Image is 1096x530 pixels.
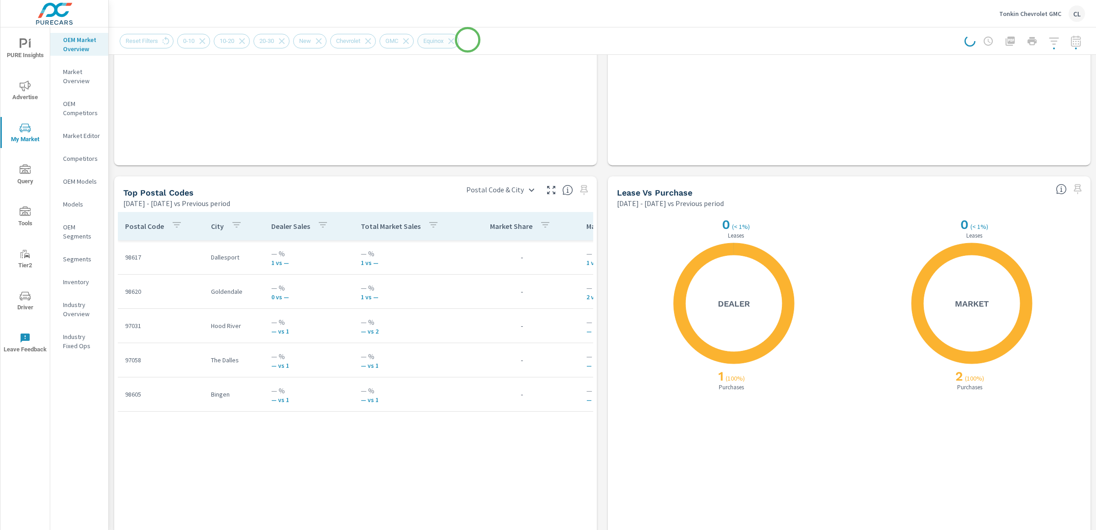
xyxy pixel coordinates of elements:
p: Postal Code [125,222,164,231]
p: 0 vs — [271,293,346,301]
p: City [211,222,224,231]
span: Query [3,164,47,187]
p: Bingen [211,390,257,399]
span: Leave Feedback [3,333,47,355]
div: Industry Overview [50,298,108,321]
h2: 2 [954,369,963,384]
p: — % [271,351,346,362]
p: Market Rank [586,222,626,231]
p: — vs 1 [271,396,346,403]
div: Inventory [50,275,108,289]
h5: Top Postal Codes [123,188,194,197]
p: — vs 2 [361,328,458,335]
p: 1 vs — [271,259,346,266]
div: Segments [50,252,108,266]
h2: 0 [959,217,969,232]
p: Total Market Sales [361,222,421,231]
p: — [586,385,662,396]
div: Postal Code & City [461,182,540,198]
p: — % [361,282,458,293]
p: ( 100% ) [965,374,986,382]
p: Tonkin Chevrolet GMC [999,10,1061,18]
p: OEM Competitors [63,99,101,117]
p: — % [271,385,346,396]
p: — [586,248,662,259]
p: - [521,252,523,263]
p: Purchases [717,384,746,390]
p: Industry Fixed Ops [63,332,101,350]
div: OEM Segments [50,220,108,243]
p: 1 vs — [586,259,662,266]
span: Select a preset date range to save this widget [1070,182,1085,196]
p: — vs 1 [586,362,662,369]
div: OEM Competitors [50,97,108,120]
div: OEM Market Overview [50,33,108,56]
p: ( 100% ) [726,374,747,382]
p: Competitors [63,154,101,163]
p: ( < 1% ) [732,223,752,231]
p: - [521,389,523,400]
p: [DATE] - [DATE] vs Previous period [617,198,724,209]
div: CL [1069,5,1085,22]
p: Market Share [490,222,532,231]
h5: Dealer [718,298,750,309]
span: Tier2 [3,249,47,271]
p: 1 vs — [361,293,458,301]
p: — vs 1 [271,328,346,335]
p: Leases [964,233,984,238]
p: 2 vs — [586,293,662,301]
p: — [586,351,662,362]
div: Market Editor [50,129,108,143]
p: — % [271,282,346,293]
p: The Dalles [211,355,257,365]
p: 98617 [125,253,196,262]
span: Driver [3,291,47,313]
p: — % [361,351,458,362]
span: PURE Insights [3,38,47,61]
p: 97031 [125,321,196,330]
p: Dallesport [211,253,257,262]
h2: 0 [720,217,730,232]
div: Models [50,197,108,211]
p: — vs 1 [586,396,662,403]
div: Industry Fixed Ops [50,330,108,353]
p: — % [271,248,346,259]
p: 98620 [125,287,196,296]
div: nav menu [0,27,50,364]
div: OEM Models [50,175,108,188]
p: Purchases [955,384,984,390]
p: — vs 2 [586,328,662,335]
h5: Lease vs Purchase [617,188,692,197]
p: 98605 [125,390,196,399]
p: 1 vs — [361,259,458,266]
span: Advertise [3,80,47,103]
p: 97058 [125,355,196,365]
p: OEM Segments [63,223,101,241]
h5: Market [955,298,989,309]
span: Select a preset date range to save this widget [577,183,591,197]
p: — [586,282,662,293]
p: — % [271,317,346,328]
p: — % [361,385,458,396]
p: Hood River [211,321,257,330]
button: Make Fullscreen [544,183,559,197]
p: ( < 1% ) [970,223,990,231]
p: Industry Overview [63,300,101,318]
p: — % [361,248,458,259]
div: Market Overview [50,65,108,88]
h2: 1 [717,369,724,384]
span: Tools [3,207,47,229]
p: — vs 1 [361,396,458,403]
p: - [521,355,523,366]
p: — % [361,317,458,328]
p: Market Overview [63,67,101,85]
p: Dealer Sales [271,222,310,231]
span: My Market [3,122,47,145]
p: [DATE] - [DATE] vs Previous period [123,198,230,209]
p: Segments [63,254,101,264]
span: Top Postal Codes shows you how you rank, in terms of sales, to other dealerships in your market. ... [562,185,573,196]
p: — [586,317,662,328]
p: Goldendale [211,287,257,296]
p: OEM Models [63,177,101,186]
p: Models [63,200,101,209]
